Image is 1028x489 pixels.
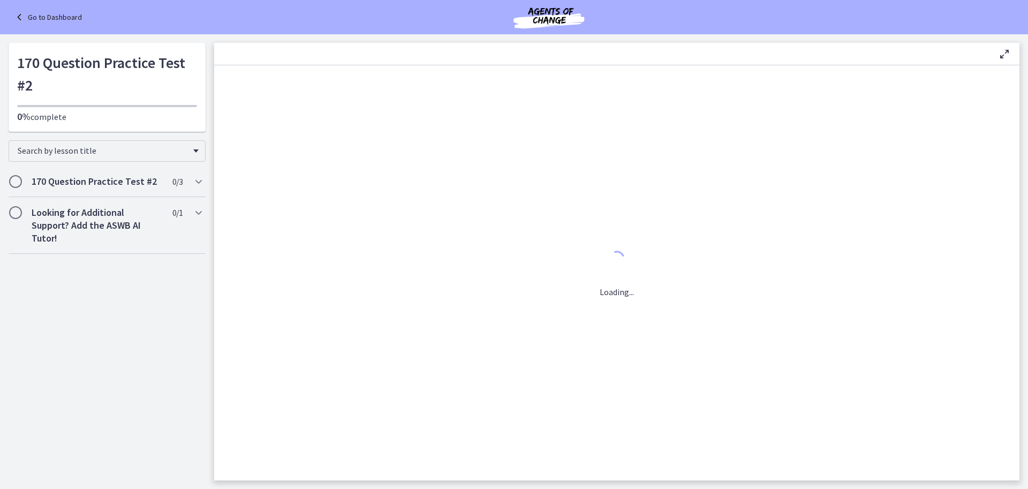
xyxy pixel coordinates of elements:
a: Go to Dashboard [13,11,82,24]
h2: 170 Question Practice Test #2 [32,175,162,188]
span: 0% [17,110,31,123]
span: Search by lesson title [18,145,188,156]
div: 1 [600,248,634,273]
img: Agents of Change [485,4,613,30]
h1: 170 Question Practice Test #2 [17,51,197,96]
span: 0 / 1 [172,206,183,219]
p: complete [17,110,197,123]
h2: Looking for Additional Support? Add the ASWB AI Tutor! [32,206,162,245]
div: Search by lesson title [9,140,206,162]
p: Loading... [600,285,634,298]
span: 0 / 3 [172,175,183,188]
